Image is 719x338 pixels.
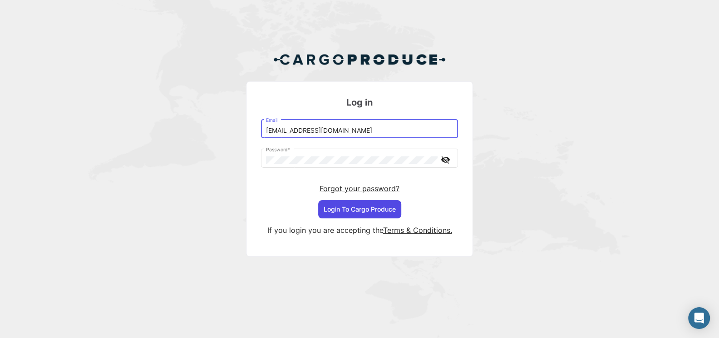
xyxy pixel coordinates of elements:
[266,127,453,135] input: Email
[261,96,458,109] h3: Log in
[688,307,710,329] div: Open Intercom Messenger
[440,154,451,165] mat-icon: visibility_off
[267,226,383,235] span: If you login you are accepting the
[383,226,452,235] a: Terms & Conditions.
[318,200,401,218] button: Login To Cargo Produce
[320,184,399,193] a: Forgot your password?
[273,48,446,70] img: Cargo Produce Logo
